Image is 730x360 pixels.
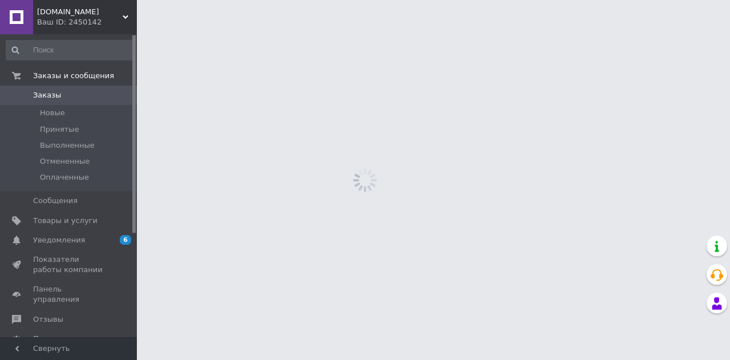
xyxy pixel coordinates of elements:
[40,108,65,118] span: Новые
[37,7,123,17] span: zingy.com.ua
[33,284,106,305] span: Панель управления
[33,216,98,226] span: Товары и услуги
[40,124,79,135] span: Принятые
[40,172,89,183] span: Оплаченные
[33,334,80,344] span: Покупатели
[33,314,63,325] span: Отзывы
[33,196,78,206] span: Сообщения
[6,40,135,60] input: Поиск
[120,235,131,245] span: 6
[40,140,95,151] span: Выполненные
[37,17,137,27] div: Ваш ID: 2450142
[33,235,85,245] span: Уведомления
[40,156,90,167] span: Отмененные
[33,254,106,275] span: Показатели работы компании
[33,90,61,100] span: Заказы
[33,71,114,81] span: Заказы и сообщения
